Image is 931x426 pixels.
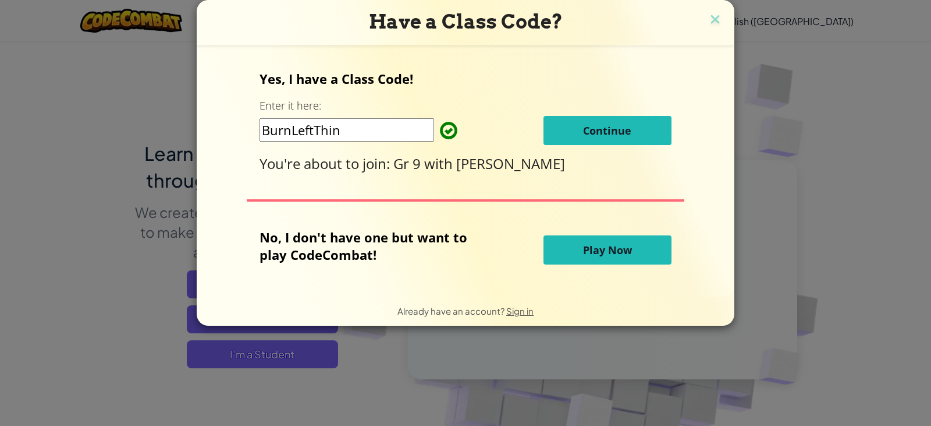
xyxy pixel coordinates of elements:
span: You're about to join: [260,154,393,173]
span: with [424,154,456,173]
span: Play Now [583,243,632,257]
button: Continue [543,116,671,145]
span: Continue [583,124,631,138]
a: Sign in [506,305,534,316]
span: Gr 9 [393,154,424,173]
img: close icon [708,12,723,29]
span: Have a Class Code? [369,10,563,33]
p: Yes, I have a Class Code! [260,70,671,87]
span: [PERSON_NAME] [456,154,565,173]
button: Play Now [543,235,671,265]
span: Already have an account? [397,305,506,316]
p: No, I don't have one but want to play CodeCombat! [260,228,485,263]
label: Enter it here: [260,98,321,113]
